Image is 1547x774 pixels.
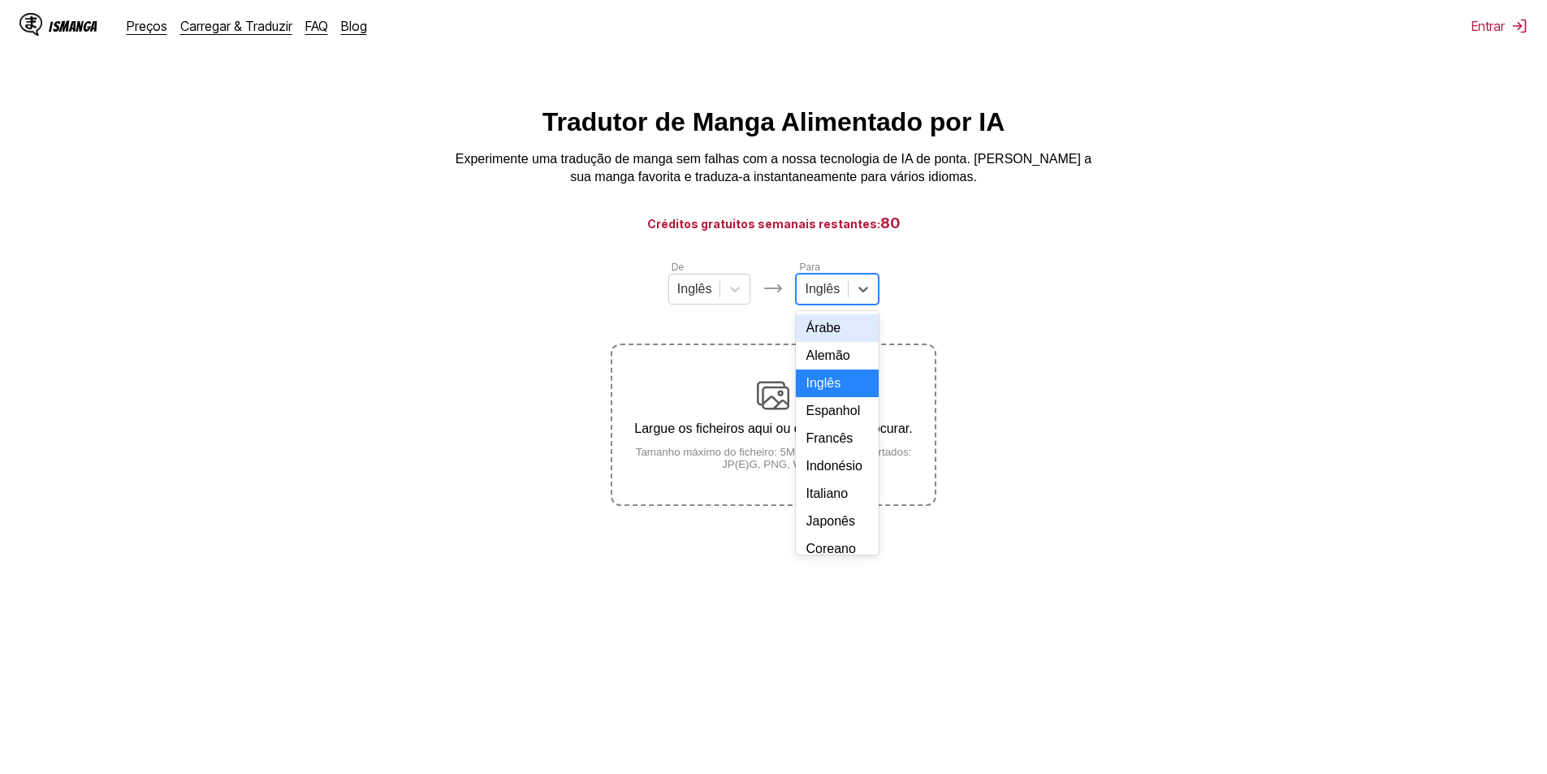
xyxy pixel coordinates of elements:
img: Languages icon [763,279,783,298]
div: Indonésio [796,452,879,480]
p: Experimente uma tradução de manga sem falhas com a nossa tecnologia de IA de ponta. [PERSON_NAME]... [449,150,1099,187]
label: De [672,262,684,273]
h3: Créditos gratuitos semanais restantes: [39,213,1508,233]
span: 80 [880,214,901,231]
a: IsManga LogoIsManga [19,13,127,39]
small: Tamanho máximo do ficheiro: 5MB • Formatos suportados: JP(E)G, PNG, WEBP [612,446,934,470]
a: Carregar & Traduzir [180,18,292,34]
a: Blog [341,18,367,34]
div: Espanhol [796,397,879,425]
div: IsManga [49,19,97,34]
label: Para [799,262,819,273]
div: Francês [796,425,879,452]
div: Japonês [796,508,879,535]
div: Árabe [796,314,879,342]
a: FAQ [305,18,328,34]
div: Inglês [796,370,879,397]
button: Entrar [1471,18,1528,34]
p: Largue os ficheiros aqui ou clique para procurar. [612,422,934,436]
div: Italiano [796,480,879,508]
div: Coreano [796,535,879,563]
img: IsManga Logo [19,13,42,36]
h1: Tradutor de Manga Alimentado por IA [542,107,1005,137]
img: Sign out [1511,18,1528,34]
div: Alemão [796,342,879,370]
a: Preços [127,18,167,34]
